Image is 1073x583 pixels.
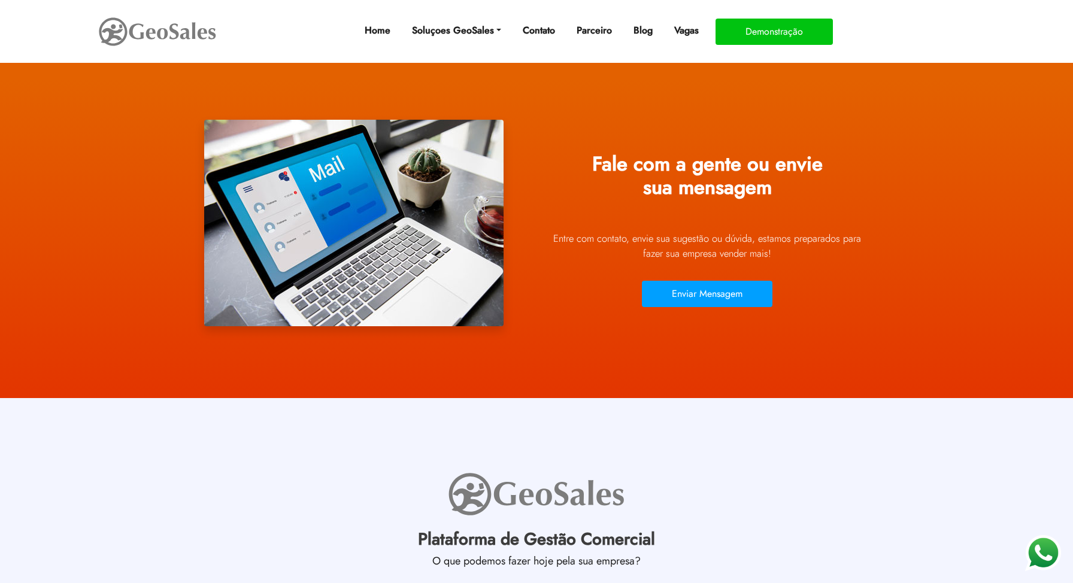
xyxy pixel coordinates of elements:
h3: O que podemos fazer hoje pela sua empresa? [204,555,869,574]
img: WhatsApp [1025,535,1061,571]
a: Soluçoes GeoSales [407,19,506,42]
img: GeoSales [98,15,217,48]
h2: Plataforma de Gestão Comercial [204,529,869,555]
a: Vagas [669,19,704,42]
a: Home [360,19,395,42]
h1: Fale com a gente ou envie sua mensagem [545,144,869,218]
a: Contato [518,19,560,42]
img: Enviar email [204,120,504,326]
button: Demonstração [716,19,833,45]
img: GeoSales [447,470,626,518]
p: Entre com contato, envie sua sugestão ou dúvida, estamos preparados para fazer sua empresa vender... [545,231,869,261]
a: Parceiro [572,19,617,42]
a: Blog [629,19,657,42]
button: Enviar Mensagem [642,281,772,307]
